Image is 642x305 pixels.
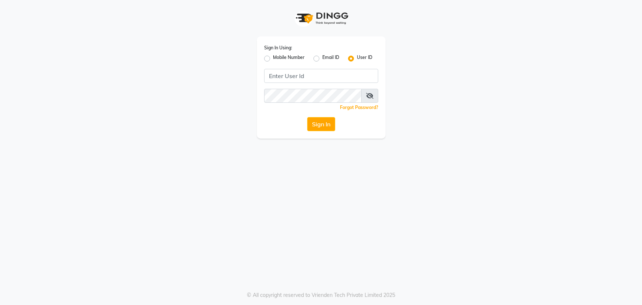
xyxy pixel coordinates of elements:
label: Mobile Number [273,54,305,63]
input: Username [264,89,362,103]
a: Forgot Password? [340,105,378,110]
input: Username [264,69,378,83]
label: Sign In Using: [264,45,292,51]
button: Sign In [307,117,335,131]
label: User ID [357,54,372,63]
img: logo1.svg [292,7,351,29]
label: Email ID [322,54,339,63]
